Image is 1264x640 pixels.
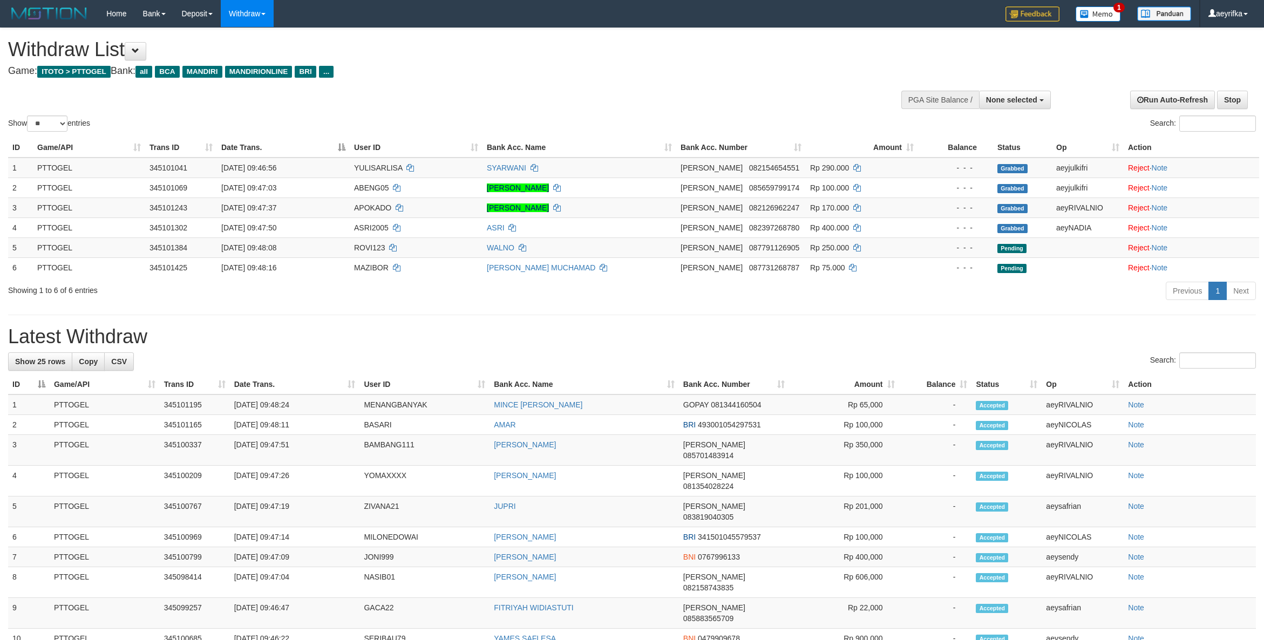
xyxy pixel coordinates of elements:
[899,527,972,547] td: -
[359,496,490,527] td: ZIVANA21
[976,573,1008,582] span: Accepted
[160,466,230,496] td: 345100209
[50,466,160,496] td: PTTOGEL
[997,264,1027,273] span: Pending
[494,420,515,429] a: AMAR
[997,224,1028,233] span: Grabbed
[683,513,733,521] span: Copy 083819040305 to clipboard
[997,164,1028,173] span: Grabbed
[1152,203,1168,212] a: Note
[899,567,972,598] td: -
[1052,138,1124,158] th: Op: activate to sort column ascending
[359,567,490,598] td: NASIB01
[160,567,230,598] td: 345098414
[149,203,187,212] span: 345101243
[683,502,745,510] span: [PERSON_NAME]
[976,604,1008,613] span: Accepted
[922,242,989,253] div: - - -
[27,115,67,132] select: Showentries
[483,138,676,158] th: Bank Acc. Name: activate to sort column ascending
[899,496,972,527] td: -
[1005,6,1059,22] img: Feedback.jpg
[749,223,799,232] span: Copy 082397268780 to clipboard
[683,482,733,491] span: Copy 081354028224 to clipboard
[33,158,145,178] td: PTTOGEL
[789,567,899,598] td: Rp 606,000
[1128,502,1144,510] a: Note
[789,394,899,415] td: Rp 65,000
[1052,217,1124,237] td: aeyNADIA
[319,66,334,78] span: ...
[810,183,849,192] span: Rp 100.000
[789,375,899,394] th: Amount: activate to sort column ascending
[922,202,989,213] div: - - -
[494,533,556,541] a: [PERSON_NAME]
[221,243,276,252] span: [DATE] 09:48:08
[230,415,360,435] td: [DATE] 09:48:11
[789,466,899,496] td: Rp 100,000
[494,573,556,581] a: [PERSON_NAME]
[698,533,761,541] span: Copy 341501045579537 to clipboard
[354,183,389,192] span: ABENG05
[33,198,145,217] td: PTTOGEL
[1113,3,1125,12] span: 1
[359,435,490,466] td: BAMBANG111
[354,243,385,252] span: ROVI123
[922,262,989,273] div: - - -
[155,66,179,78] span: BCA
[8,527,50,547] td: 6
[976,553,1008,562] span: Accepted
[976,533,1008,542] span: Accepted
[899,466,972,496] td: -
[1042,547,1124,567] td: aeysendy
[681,203,743,212] span: [PERSON_NAME]
[359,375,490,394] th: User ID: activate to sort column ascending
[50,394,160,415] td: PTTOGEL
[221,164,276,172] span: [DATE] 09:46:56
[33,217,145,237] td: PTTOGEL
[230,567,360,598] td: [DATE] 09:47:04
[8,115,90,132] label: Show entries
[8,375,50,394] th: ID: activate to sort column descending
[683,583,733,592] span: Copy 082158743835 to clipboard
[1152,243,1168,252] a: Note
[182,66,222,78] span: MANDIRI
[1076,6,1121,22] img: Button%20Memo.svg
[230,527,360,547] td: [DATE] 09:47:14
[50,435,160,466] td: PTTOGEL
[922,162,989,173] div: - - -
[1128,243,1150,252] a: Reject
[50,415,160,435] td: PTTOGEL
[1179,352,1256,369] input: Search:
[997,204,1028,213] span: Grabbed
[8,394,50,415] td: 1
[104,352,134,371] a: CSV
[1042,466,1124,496] td: aeyRIVALNIO
[160,394,230,415] td: 345101195
[1208,282,1227,300] a: 1
[149,223,187,232] span: 345101302
[230,375,360,394] th: Date Trans.: activate to sort column ascending
[789,496,899,527] td: Rp 201,000
[789,435,899,466] td: Rp 350,000
[487,243,514,252] a: WALNO
[15,357,65,366] span: Show 25 rows
[810,243,849,252] span: Rp 250.000
[1128,223,1150,232] a: Reject
[976,502,1008,512] span: Accepted
[1128,471,1144,480] a: Note
[160,496,230,527] td: 345100767
[1124,178,1259,198] td: ·
[1152,183,1168,192] a: Note
[8,326,1256,348] h1: Latest Withdraw
[50,496,160,527] td: PTTOGEL
[683,533,696,541] span: BRI
[494,440,556,449] a: [PERSON_NAME]
[33,178,145,198] td: PTTOGEL
[681,164,743,172] span: [PERSON_NAME]
[681,243,743,252] span: [PERSON_NAME]
[976,421,1008,430] span: Accepted
[8,138,33,158] th: ID
[354,164,403,172] span: YULISARLISA
[810,203,849,212] span: Rp 170.000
